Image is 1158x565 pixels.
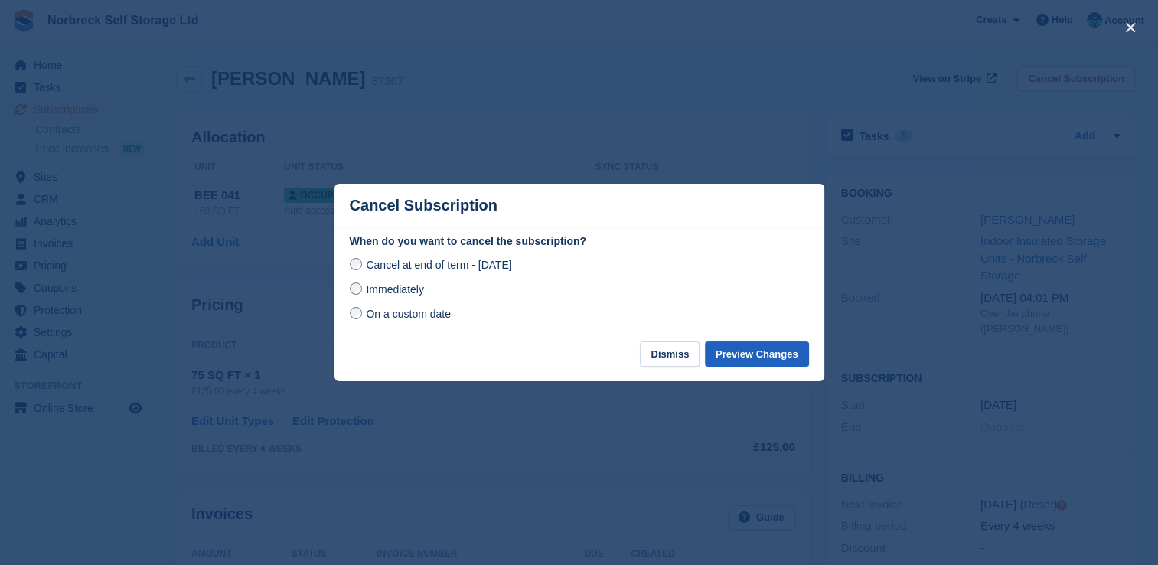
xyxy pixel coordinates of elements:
input: Cancel at end of term - [DATE] [350,258,362,270]
span: Cancel at end of term - [DATE] [366,259,511,271]
span: On a custom date [366,308,451,320]
p: Cancel Subscription [350,197,497,214]
input: Immediately [350,282,362,295]
button: Dismiss [640,341,700,367]
button: Preview Changes [705,341,809,367]
span: Immediately [366,283,423,296]
button: close [1118,15,1143,40]
label: When do you want to cancel the subscription? [350,234,809,250]
input: On a custom date [350,307,362,319]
